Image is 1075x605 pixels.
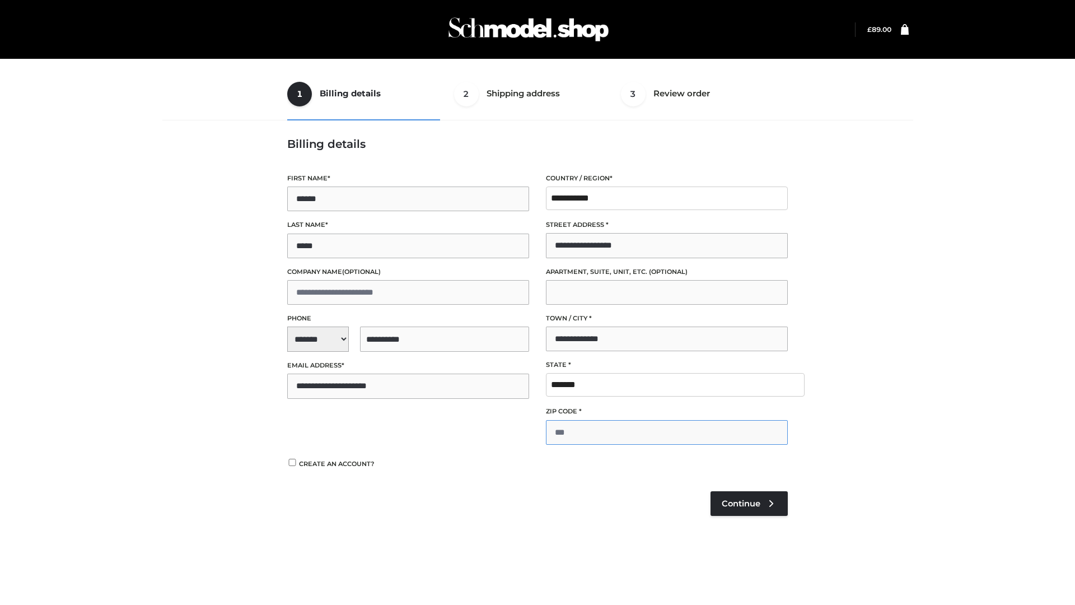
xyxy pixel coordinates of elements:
label: Apartment, suite, unit, etc. [546,267,788,277]
label: Town / City [546,313,788,324]
label: Street address [546,220,788,230]
span: Create an account? [299,460,375,468]
input: Create an account? [287,459,297,466]
span: (optional) [649,268,688,276]
label: Country / Region [546,173,788,184]
bdi: 89.00 [867,25,891,34]
label: Company name [287,267,529,277]
a: Continue [711,491,788,516]
label: Phone [287,313,529,324]
label: Email address [287,360,529,371]
img: Schmodel Admin 964 [445,7,613,52]
label: State [546,360,788,370]
span: (optional) [342,268,381,276]
h3: Billing details [287,137,788,151]
label: Last name [287,220,529,230]
a: £89.00 [867,25,891,34]
span: Continue [722,499,760,509]
label: ZIP Code [546,406,788,417]
span: £ [867,25,872,34]
label: First name [287,173,529,184]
